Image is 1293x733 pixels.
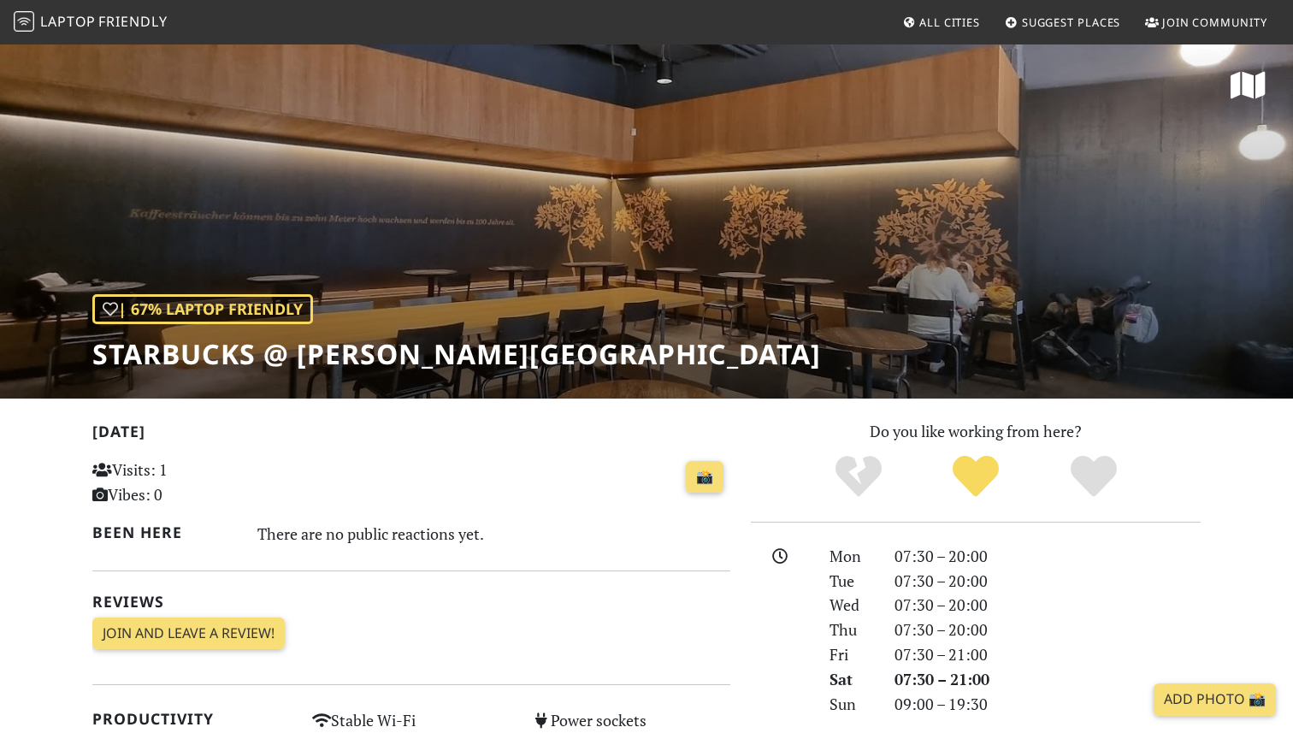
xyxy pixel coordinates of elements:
div: Sat [819,667,884,692]
a: Join and leave a review! [92,618,285,650]
div: Wed [819,593,884,618]
div: Tue [819,569,884,594]
div: Fri [819,642,884,667]
span: Friendly [98,12,167,31]
div: Definitely! [1035,453,1153,500]
a: 📸 [686,461,723,494]
h2: Productivity [92,710,292,728]
a: Suggest Places [998,7,1128,38]
div: Mon [819,544,884,569]
div: 07:30 – 21:00 [884,667,1211,692]
div: 07:30 – 21:00 [884,642,1211,667]
div: 07:30 – 20:00 [884,593,1211,618]
div: Thu [819,618,884,642]
h1: Starbucks @ [PERSON_NAME][GEOGRAPHIC_DATA] [92,338,821,370]
div: | 67% Laptop Friendly [92,294,313,324]
div: 07:30 – 20:00 [884,569,1211,594]
p: Visits: 1 Vibes: 0 [92,458,292,507]
p: Do you like working from here? [751,419,1201,444]
a: All Cities [895,7,987,38]
a: Join Community [1138,7,1274,38]
span: Suggest Places [1022,15,1121,30]
span: Join Community [1162,15,1267,30]
img: LaptopFriendly [14,11,34,32]
h2: Been here [92,523,237,541]
a: Add Photo 📸 [1154,683,1276,716]
div: Yes [917,453,1035,500]
div: There are no public reactions yet. [257,520,731,547]
div: 07:30 – 20:00 [884,544,1211,569]
span: Laptop [40,12,96,31]
div: Sun [819,692,884,717]
a: LaptopFriendly LaptopFriendly [14,8,168,38]
div: 09:00 – 19:30 [884,692,1211,717]
div: No [800,453,918,500]
span: All Cities [919,15,980,30]
h2: Reviews [92,593,730,611]
h2: [DATE] [92,423,730,447]
div: 07:30 – 20:00 [884,618,1211,642]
